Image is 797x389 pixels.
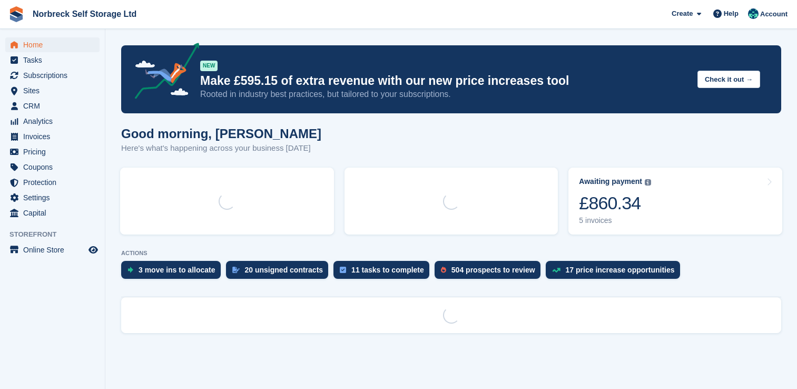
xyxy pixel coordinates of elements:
[23,160,86,174] span: Coupons
[23,175,86,190] span: Protection
[441,267,446,273] img: prospect-51fa495bee0391a8d652442698ab0144808aea92771e9ea1ae160a38d050c398.svg
[23,206,86,220] span: Capital
[200,73,689,89] p: Make £595.15 of extra revenue with our new price increases tool
[5,175,100,190] a: menu
[5,160,100,174] a: menu
[23,144,86,159] span: Pricing
[245,266,323,274] div: 20 unsigned contracts
[200,89,689,100] p: Rooted in industry best practices, but tailored to your subscriptions.
[645,179,651,186] img: icon-info-grey-7440780725fd019a000dd9b08b2336e03edf1995a4989e88bcd33f0948082b44.svg
[87,244,100,256] a: Preview store
[5,53,100,67] a: menu
[23,114,86,129] span: Analytics
[23,190,86,205] span: Settings
[23,53,86,67] span: Tasks
[552,268,560,273] img: price_increase_opportunities-93ffe204e8149a01c8c9dc8f82e8f89637d9d84a8eef4429ea346261dce0b2c0.svg
[127,267,133,273] img: move_ins_to_allocate_icon-fdf77a2bb77ea45bf5b3d319d69a93e2d87916cf1d5bf7949dd705db3b84f3ca.svg
[23,68,86,83] span: Subscriptions
[333,261,435,284] a: 11 tasks to complete
[23,83,86,98] span: Sites
[23,99,86,113] span: CRM
[5,206,100,220] a: menu
[579,177,642,186] div: Awaiting payment
[5,68,100,83] a: menu
[226,261,334,284] a: 20 unsigned contracts
[566,266,675,274] div: 17 price increase opportunities
[546,261,685,284] a: 17 price increase opportunities
[579,216,651,225] div: 5 invoices
[5,37,100,52] a: menu
[126,43,200,103] img: price-adjustments-announcement-icon-8257ccfd72463d97f412b2fc003d46551f7dbcb40ab6d574587a9cd5c0d94...
[5,144,100,159] a: menu
[351,266,424,274] div: 11 tasks to complete
[5,83,100,98] a: menu
[748,8,759,19] img: Sally King
[121,127,321,141] h1: Good morning, [PERSON_NAME]
[760,9,788,20] span: Account
[5,114,100,129] a: menu
[121,142,321,154] p: Here's what's happening across your business [DATE]
[5,129,100,144] a: menu
[121,250,781,257] p: ACTIONS
[435,261,546,284] a: 504 prospects to review
[568,168,782,235] a: Awaiting payment £860.34 5 invoices
[232,267,240,273] img: contract_signature_icon-13c848040528278c33f63329250d36e43548de30e8caae1d1a13099fd9432cc5.svg
[5,190,100,205] a: menu
[28,5,141,23] a: Norbreck Self Storage Ltd
[139,266,215,274] div: 3 move ins to allocate
[23,242,86,257] span: Online Store
[8,6,24,22] img: stora-icon-8386f47178a22dfd0bd8f6a31ec36ba5ce8667c1dd55bd0f319d3a0aa187defe.svg
[23,129,86,144] span: Invoices
[672,8,693,19] span: Create
[23,37,86,52] span: Home
[9,229,105,240] span: Storefront
[724,8,739,19] span: Help
[451,266,535,274] div: 504 prospects to review
[121,261,226,284] a: 3 move ins to allocate
[579,192,651,214] div: £860.34
[5,99,100,113] a: menu
[200,61,218,71] div: NEW
[340,267,346,273] img: task-75834270c22a3079a89374b754ae025e5fb1db73e45f91037f5363f120a921f8.svg
[5,242,100,257] a: menu
[697,71,760,88] button: Check it out →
